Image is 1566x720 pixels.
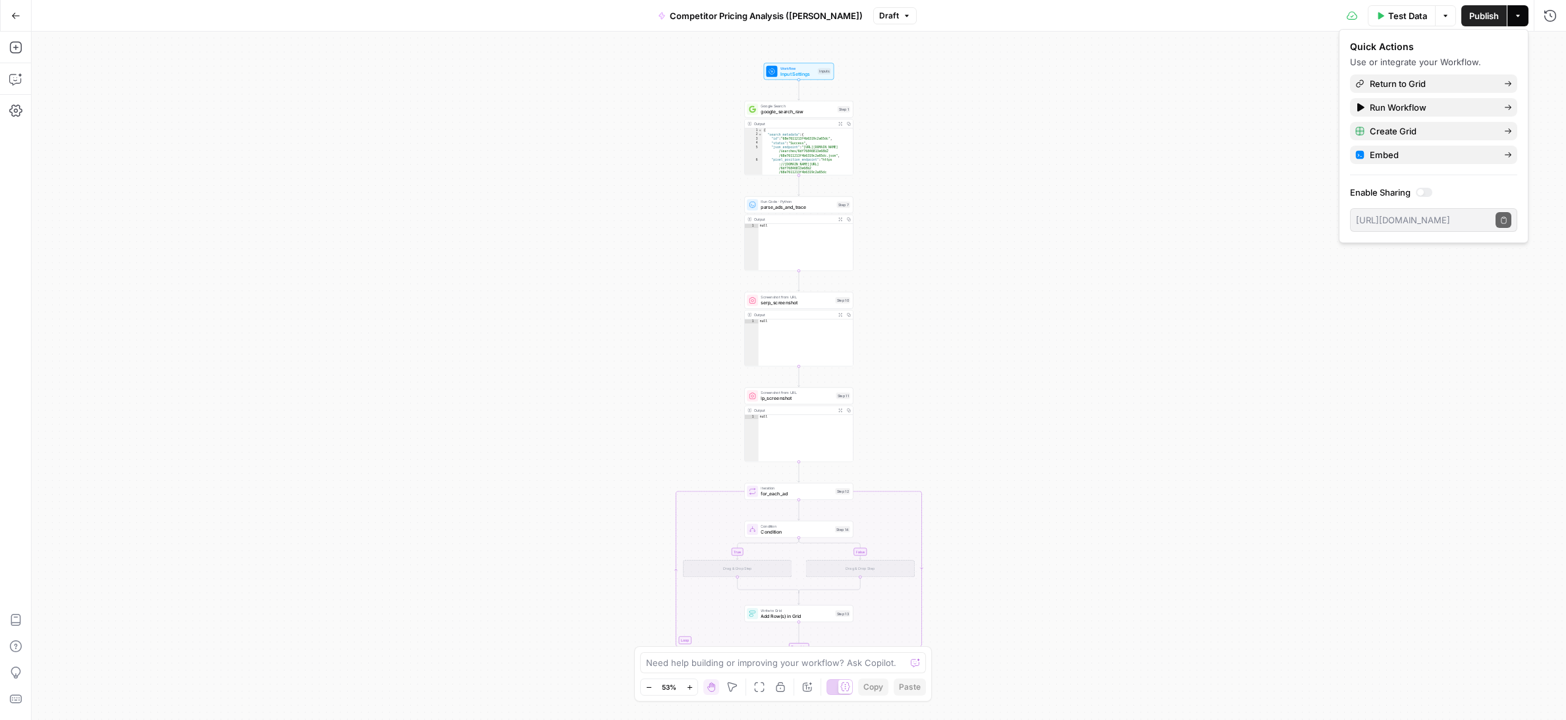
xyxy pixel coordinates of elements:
div: Drag & Drop Step [806,560,915,577]
span: Toggle code folding, rows 2 through 12 [758,132,762,136]
span: Copy [863,681,883,693]
span: Run Code · Python [761,199,834,205]
span: Condition [761,523,832,529]
span: parse_ads_and_trace [761,204,834,211]
div: Complete [789,643,809,651]
div: 6 [745,157,763,179]
label: Enable Sharing [1350,186,1517,199]
div: 1 [745,224,759,228]
div: Write to GridAdd Row(s) in GridStep 13 [744,605,853,623]
button: Competitor Pricing Analysis ([PERSON_NAME]) [650,5,871,26]
span: Publish [1469,9,1499,22]
span: Google Search [761,103,834,109]
div: Step 7 [837,202,850,208]
div: Screenshot from URLlp_screenshotStep 11Outputnull [744,387,853,462]
span: Condition [761,528,832,536]
div: ConditionConditionStep 14 [744,521,853,538]
div: Google Searchgoogle_search_rawStep 1Output{ "search_metadata":{ "id":"68e7611213f4b6319c2a65dc", ... [744,101,853,175]
div: Output [754,216,834,222]
g: Edge from step_14-conditional-end to step_13 [797,592,799,605]
div: Complete [744,643,853,651]
g: Edge from step_14 to step_14-else-ghost [799,538,861,559]
span: Screenshot from URL [761,390,833,396]
div: Step 11 [836,393,850,399]
button: Paste [894,678,926,696]
span: lp_screenshot [761,395,833,402]
div: Output [754,121,834,126]
div: 2 [745,132,763,136]
g: Edge from step_10 to step_11 [797,366,799,387]
span: Paste [899,681,921,693]
div: Output [754,312,834,318]
g: Edge from step_7 to step_10 [797,271,799,291]
span: Draft [879,10,899,22]
g: Edge from step_11 to step_12 [797,462,799,482]
div: Drag & Drop Step [683,560,792,577]
div: Run Code · Pythonparse_ads_and_traceStep 7Outputnull [744,196,853,271]
div: 5 [745,145,763,157]
span: Competitor Pricing Analysis ([PERSON_NAME]) [670,9,863,22]
div: Quick Actions [1350,40,1517,53]
div: 4 [745,141,763,145]
span: Use or integrate your Workflow. [1350,57,1481,67]
span: Write to Grid [761,607,832,613]
span: Toggle code folding, rows 1 through 464 [758,128,762,132]
g: Edge from step_14-else-ghost to step_14-conditional-end [799,577,860,594]
span: Workflow [780,65,815,71]
div: Inputs [818,68,831,74]
g: Edge from step_14-if-ghost to step_14-conditional-end [738,577,799,594]
button: Copy [858,678,888,696]
button: Test Data [1368,5,1435,26]
span: Run Workflow [1370,101,1494,114]
span: Test Data [1388,9,1427,22]
span: google_search_raw [761,108,834,115]
div: Output [754,407,834,413]
div: 1 [745,128,763,132]
g: Edge from step_14 to step_14-if-ghost [736,538,799,559]
g: Edge from start to step_1 [797,80,799,100]
span: Screenshot from URL [761,294,832,300]
div: 3 [745,136,763,140]
div: Step 14 [835,526,850,533]
g: Edge from step_1 to step_7 [797,175,799,196]
span: 53% [662,682,676,692]
div: WorkflowInput SettingsInputs [744,63,853,80]
div: Step 1 [838,106,850,113]
span: serp_screenshot [761,299,832,306]
span: Return to Grid [1370,77,1494,90]
button: Publish [1461,5,1507,26]
div: 1 [745,415,759,419]
span: Iteration [761,485,832,491]
span: Embed [1370,148,1494,161]
span: Input Settings [780,70,815,78]
g: Edge from step_12 to step_14 [797,500,799,520]
div: LoopIterationfor_each_adStep 12 [744,483,853,500]
div: Step 10 [835,297,850,304]
div: 1 [745,319,759,323]
button: Draft [873,7,917,24]
span: Create Grid [1370,125,1494,138]
div: Step 12 [835,488,850,495]
div: Step 13 [835,611,850,617]
span: Add Row(s) in Grid [761,613,832,620]
span: for_each_ad [761,490,832,497]
div: Screenshot from URLserp_screenshotStep 10Outputnull [744,292,853,366]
